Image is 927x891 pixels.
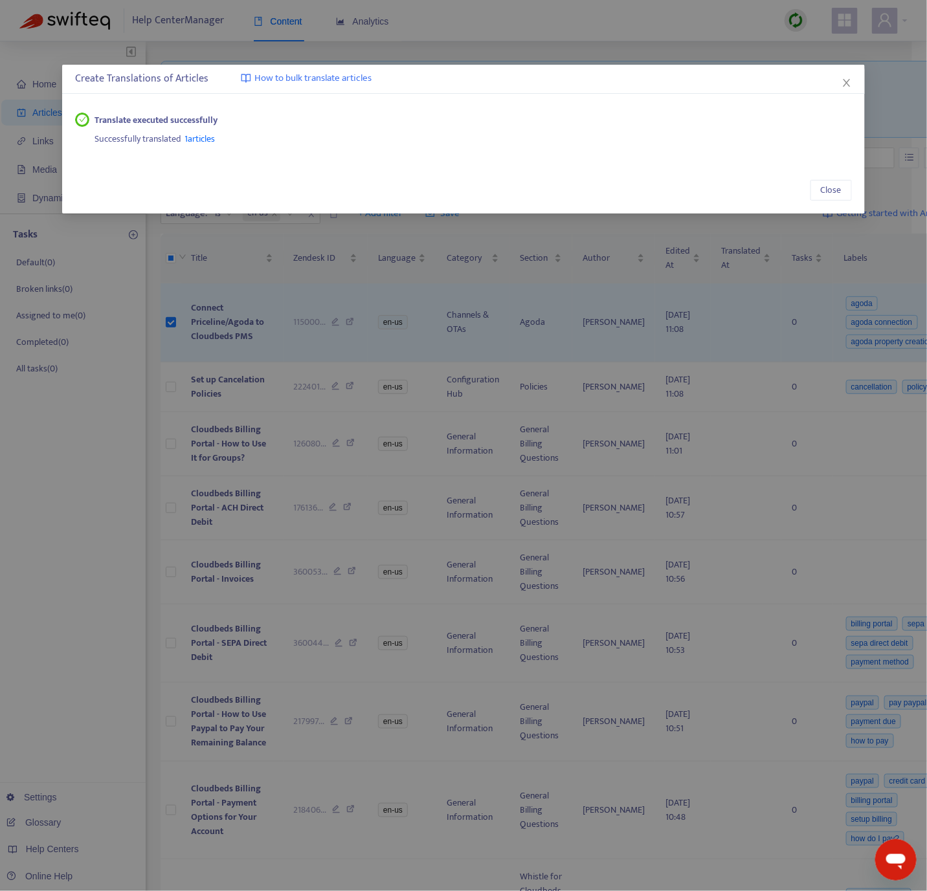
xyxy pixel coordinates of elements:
span: How to bulk translate articles [254,71,372,86]
img: image-link [241,73,251,83]
div: Create Translations of Articles [75,71,851,87]
span: 1 articles [184,131,215,146]
strong: Translate executed successfully [95,113,218,127]
iframe: Button to launch messaging window [875,839,917,881]
span: check [79,116,86,123]
span: close [842,78,852,88]
button: Close [810,180,852,201]
div: Successfully translated [95,127,852,147]
span: Close [821,183,842,197]
button: Close [840,76,854,90]
a: How to bulk translate articles [241,71,372,86]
